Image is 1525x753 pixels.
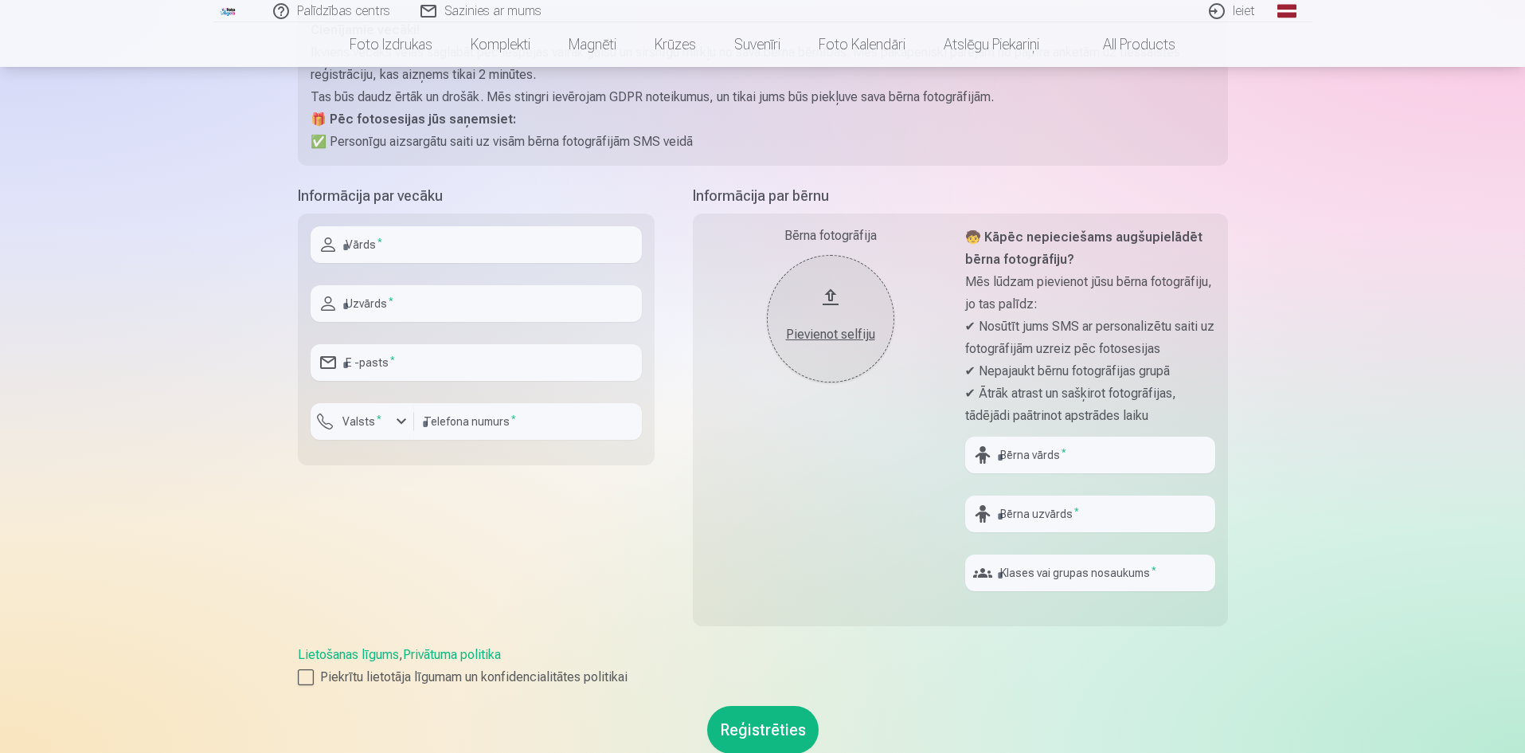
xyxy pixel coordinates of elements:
[706,226,956,245] div: Bērna fotogrāfija
[965,316,1215,360] p: ✔ Nosūtīt jums SMS ar personalizētu saiti uz fotogrāfijām uzreiz pēc fotosesijas
[925,22,1058,67] a: Atslēgu piekariņi
[800,22,925,67] a: Foto kalendāri
[693,185,1228,207] h5: Informācija par bērnu
[298,185,655,207] h5: Informācija par vecāku
[767,255,894,382] button: Pievienot selfiju
[635,22,715,67] a: Krūzes
[965,271,1215,316] p: Mēs lūdzam pievienot jūsu bērna fotogrāfiju, jo tas palīdz:
[311,112,516,127] strong: 🎁 Pēc fotosesijas jūs saņemsiet:
[783,325,878,344] div: Pievienot selfiju
[965,382,1215,427] p: ✔ Ātrāk atrast un sašķirot fotogrāfijas, tādējādi paātrinot apstrādes laiku
[311,131,1215,153] p: ✅ Personīgu aizsargātu saiti uz visām bērna fotogrāfijām SMS veidā
[330,22,452,67] a: Foto izdrukas
[336,414,388,429] label: Valsts
[965,360,1215,382] p: ✔ Nepajaukt bērnu fotogrāfijas grupā
[311,86,1215,108] p: Tas būs daudz ērtāk un drošāk. Mēs stingri ievērojam GDPR noteikumus, un tikai jums būs piekļuve ...
[715,22,800,67] a: Suvenīri
[298,647,399,662] a: Lietošanas līgums
[220,6,237,16] img: /fa1
[311,403,414,440] button: Valsts*
[298,645,1228,687] div: ,
[403,647,501,662] a: Privātuma politika
[965,229,1202,267] strong: 🧒 Kāpēc nepieciešams augšupielādēt bērna fotogrāfiju?
[1058,22,1195,67] a: All products
[298,668,1228,687] label: Piekrītu lietotāja līgumam un konfidencialitātes politikai
[452,22,549,67] a: Komplekti
[549,22,635,67] a: Magnēti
